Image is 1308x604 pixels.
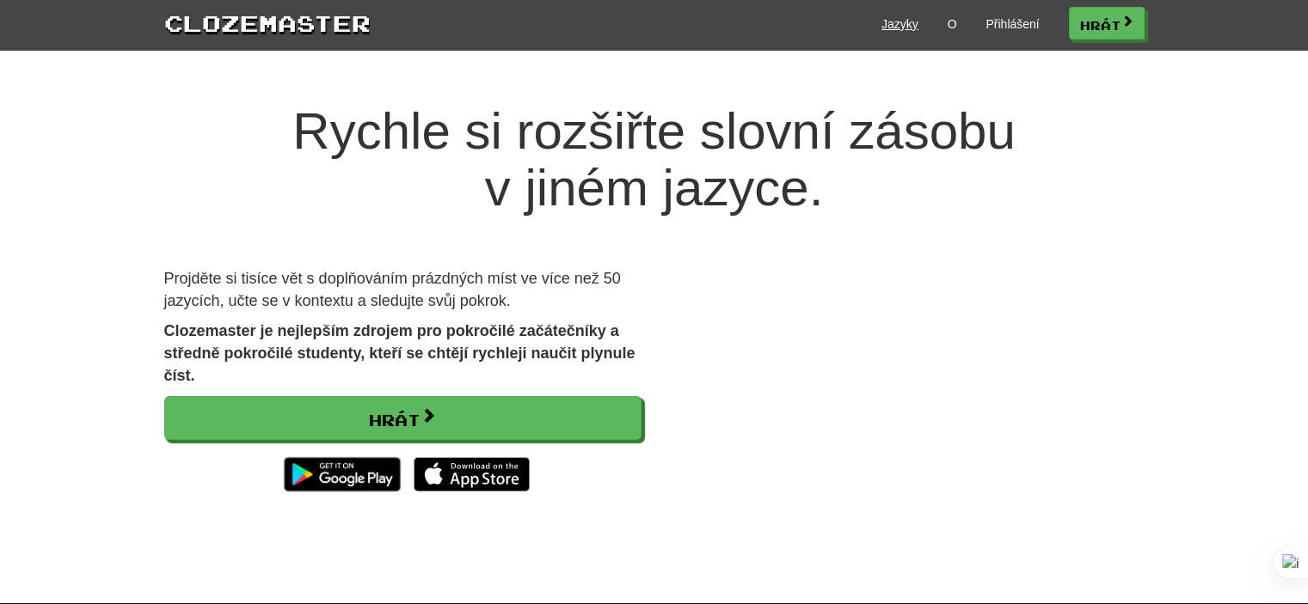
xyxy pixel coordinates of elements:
[164,7,371,39] a: Clozemaster
[1069,7,1145,40] a: Hrát
[948,17,957,31] font: O
[369,411,421,430] font: Hrát
[881,15,918,33] a: Jazyky
[164,9,371,36] font: Clozemaster
[485,159,823,217] font: v jiném jazyce.
[986,17,1039,31] font: Přihlášení
[414,457,530,491] img: Download_on_the_App_Store_Badge_US-UK_135x40-25178aeef6eb6b83b96f5f2d004eda3bffbb37122de64afbaef7...
[986,15,1039,33] a: Přihlášení
[275,448,408,500] img: Stáhnout na Google Play
[164,396,642,441] a: Hrát
[164,322,636,383] font: Clozemaster je nejlepším zdrojem pro pokročilé začátečníky a středně pokročilé studenty, kteří se...
[164,270,621,309] font: Projděte si tisíce vět s doplňováním prázdných míst ve více než 50 jazycích, učte se v kontextu a...
[1080,17,1121,32] font: Hrát
[292,102,1015,160] font: Rychle si rozšiřte slovní zásobu
[881,17,918,31] font: Jazyky
[948,15,957,33] a: O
